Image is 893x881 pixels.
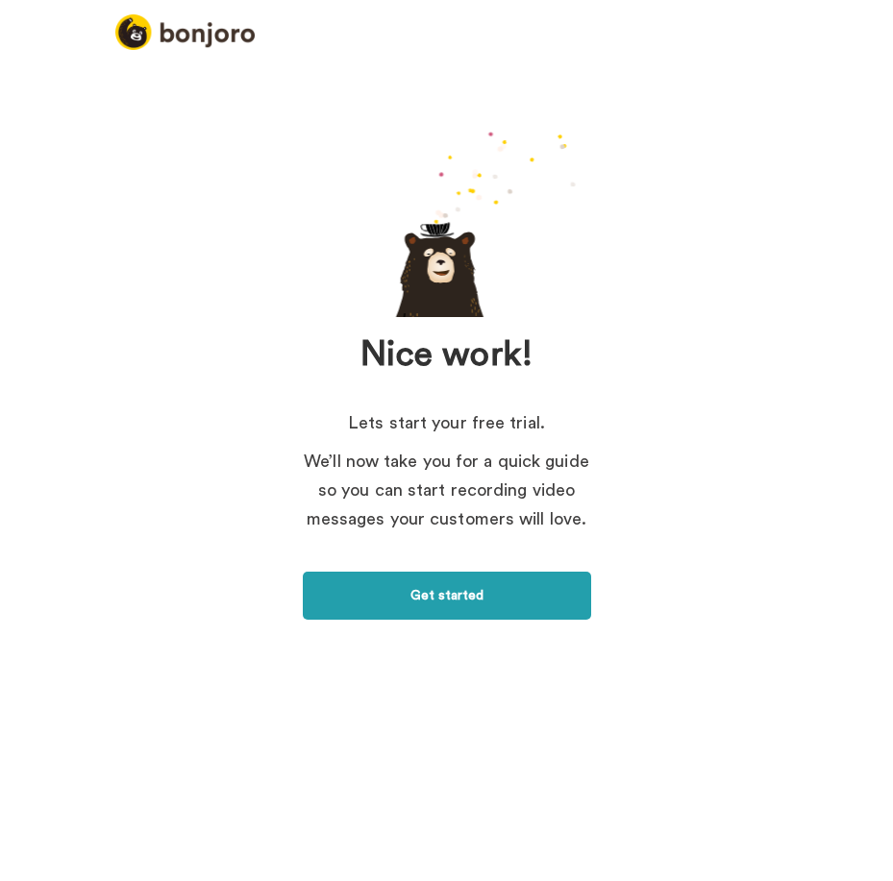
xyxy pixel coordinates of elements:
[379,125,590,317] div: animation
[303,447,591,533] p: We’ll now take you for a quick guide so you can start recording video messages your customers wil...
[231,336,663,375] h1: Nice work!
[303,408,591,437] p: Lets start your free trial.
[115,14,255,50] img: logo_full.png
[303,572,591,620] a: Get started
